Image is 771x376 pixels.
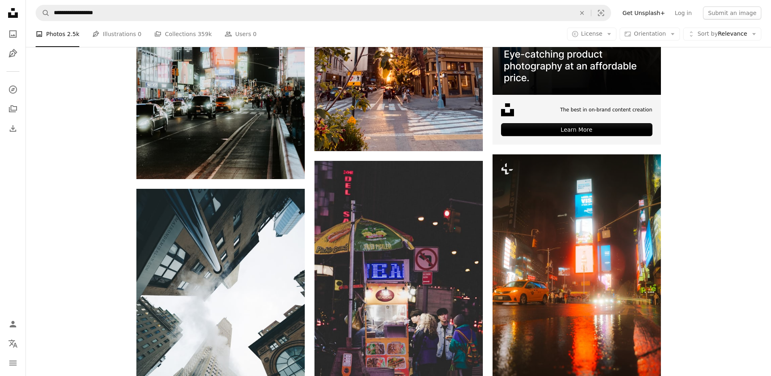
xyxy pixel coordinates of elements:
[136,312,305,319] a: worm's-eye view of buildings
[560,107,652,113] span: The best in on-brand content creation
[136,49,305,56] a: A city street filled with lots of traffic at night
[501,103,514,116] img: file-1631678316303-ed18b8b5cb9cimage
[138,30,142,38] span: 0
[5,45,21,62] a: Illustrations
[5,355,21,371] button: Menu
[581,30,603,37] span: License
[493,277,661,284] a: A city street at night with cars and billboards
[225,21,257,47] a: Users 0
[683,28,761,41] button: Sort byRelevance
[36,5,611,21] form: Find visuals sitewide
[591,5,611,21] button: Visual search
[5,101,21,117] a: Collections
[5,316,21,332] a: Log in / Sign up
[5,5,21,23] a: Home — Unsplash
[314,284,483,291] a: four people buying food
[5,120,21,137] a: Download History
[198,30,212,38] span: 359k
[670,6,697,19] a: Log in
[697,30,718,37] span: Sort by
[697,30,747,38] span: Relevance
[5,81,21,98] a: Explore
[5,26,21,42] a: Photos
[634,30,666,37] span: Orientation
[5,335,21,352] button: Language
[154,21,212,47] a: Collections 359k
[573,5,591,21] button: Clear
[567,28,617,41] button: License
[501,123,652,136] div: Learn More
[92,21,141,47] a: Illustrations 0
[253,30,257,38] span: 0
[618,6,670,19] a: Get Unsplash+
[703,6,761,19] button: Submit an image
[620,28,680,41] button: Orientation
[36,5,50,21] button: Search Unsplash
